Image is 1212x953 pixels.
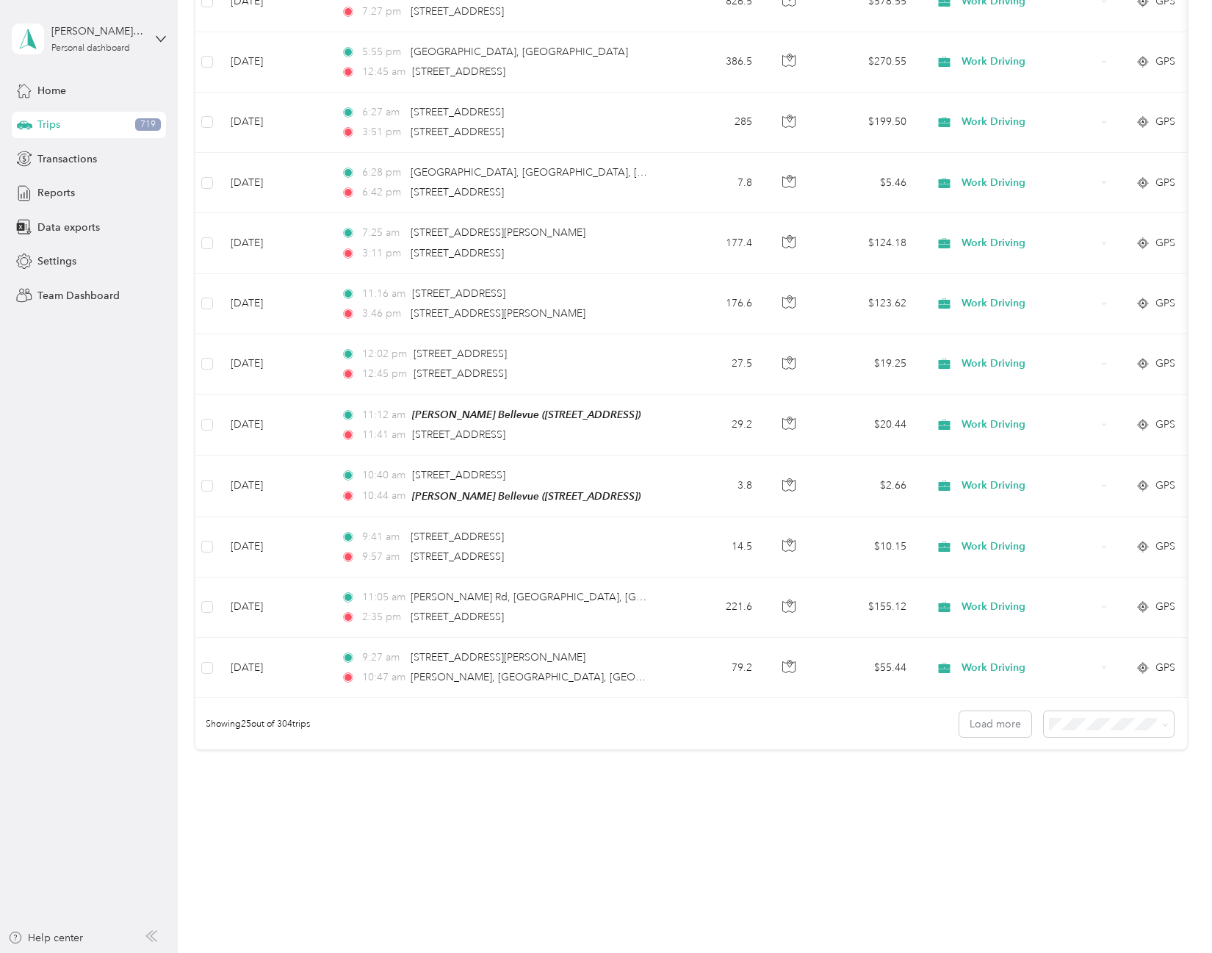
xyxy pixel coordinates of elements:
[362,346,407,362] span: 12:02 pm
[219,638,329,698] td: [DATE]
[362,104,404,121] span: 6:27 am
[411,166,740,179] span: [GEOGRAPHIC_DATA], [GEOGRAPHIC_DATA], [GEOGRAPHIC_DATA]
[667,213,764,273] td: 177.4
[1155,417,1175,433] span: GPS
[815,334,918,395] td: $19.25
[219,395,329,456] td: [DATE]
[411,611,504,623] span: [STREET_ADDRESS]
[667,93,764,153] td: 285
[411,5,504,18] span: [STREET_ADDRESS]
[219,274,329,334] td: [DATE]
[8,930,83,946] div: Help center
[362,549,404,565] span: 9:57 am
[411,651,585,663] span: [STREET_ADDRESS][PERSON_NAME]
[362,245,404,262] span: 3:11 pm
[962,114,1096,130] span: Work Driving
[219,578,329,638] td: [DATE]
[362,306,404,322] span: 3:46 pm
[412,287,505,300] span: [STREET_ADDRESS]
[362,286,405,302] span: 11:16 am
[219,32,329,93] td: [DATE]
[414,348,507,360] span: [STREET_ADDRESS]
[962,539,1096,555] span: Work Driving
[37,253,76,269] span: Settings
[362,184,404,201] span: 6:42 pm
[411,531,504,543] span: [STREET_ADDRESS]
[815,578,918,638] td: $155.12
[667,638,764,698] td: 79.2
[411,307,585,320] span: [STREET_ADDRESS][PERSON_NAME]
[667,32,764,93] td: 386.5
[815,153,918,213] td: $5.46
[195,718,310,731] span: Showing 25 out of 304 trips
[962,235,1096,251] span: Work Driving
[815,517,918,578] td: $10.15
[667,153,764,213] td: 7.8
[362,427,405,443] span: 11:41 am
[1155,54,1175,70] span: GPS
[412,469,505,481] span: [STREET_ADDRESS]
[962,356,1096,372] span: Work Driving
[362,4,404,20] span: 7:27 pm
[1155,175,1175,191] span: GPS
[1155,356,1175,372] span: GPS
[1155,599,1175,615] span: GPS
[962,599,1096,615] span: Work Driving
[412,409,641,420] span: [PERSON_NAME] Bellevue ([STREET_ADDRESS])
[37,185,75,201] span: Reports
[362,488,405,504] span: 10:44 am
[219,334,329,395] td: [DATE]
[51,24,143,39] div: [PERSON_NAME][EMAIL_ADDRESS][DOMAIN_NAME]
[667,517,764,578] td: 14.5
[815,32,918,93] td: $270.55
[1155,478,1175,494] span: GPS
[815,274,918,334] td: $123.62
[411,591,731,603] span: [PERSON_NAME] Rd, [GEOGRAPHIC_DATA], [GEOGRAPHIC_DATA]
[815,213,918,273] td: $124.18
[362,366,407,382] span: 12:45 pm
[411,106,504,118] span: [STREET_ADDRESS]
[37,151,97,167] span: Transactions
[362,44,404,60] span: 5:55 pm
[362,225,404,241] span: 7:25 am
[1155,539,1175,555] span: GPS
[815,456,918,517] td: $2.66
[667,456,764,517] td: 3.8
[37,220,100,235] span: Data exports
[411,247,504,259] span: [STREET_ADDRESS]
[362,529,404,545] span: 9:41 am
[37,83,66,98] span: Home
[1130,871,1212,953] iframe: Everlance-gr Chat Button Frame
[412,490,641,502] span: [PERSON_NAME] Bellevue ([STREET_ADDRESS])
[815,93,918,153] td: $199.50
[815,395,918,456] td: $20.44
[667,334,764,395] td: 27.5
[1155,114,1175,130] span: GPS
[362,64,405,80] span: 12:45 am
[411,550,504,563] span: [STREET_ADDRESS]
[962,295,1096,312] span: Work Driving
[667,395,764,456] td: 29.2
[362,467,405,483] span: 10:40 am
[962,417,1096,433] span: Work Driving
[37,117,60,132] span: Trips
[1155,235,1175,251] span: GPS
[362,609,404,625] span: 2:35 pm
[51,44,130,53] div: Personal dashboard
[362,124,404,140] span: 3:51 pm
[815,638,918,698] td: $55.44
[411,46,628,58] span: [GEOGRAPHIC_DATA], [GEOGRAPHIC_DATA]
[219,93,329,153] td: [DATE]
[219,456,329,517] td: [DATE]
[362,650,404,666] span: 9:27 am
[412,65,505,78] span: [STREET_ADDRESS]
[219,153,329,213] td: [DATE]
[962,660,1096,676] span: Work Driving
[37,288,120,303] span: Team Dashboard
[667,578,764,638] td: 221.6
[411,186,504,198] span: [STREET_ADDRESS]
[411,226,585,239] span: [STREET_ADDRESS][PERSON_NAME]
[667,274,764,334] td: 176.6
[1155,660,1175,676] span: GPS
[411,126,504,138] span: [STREET_ADDRESS]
